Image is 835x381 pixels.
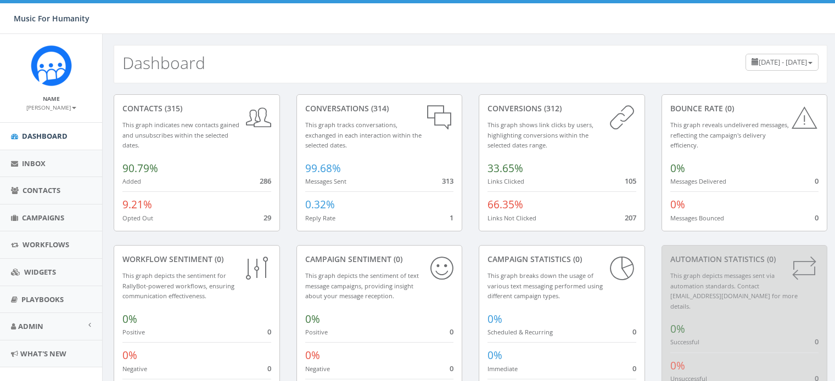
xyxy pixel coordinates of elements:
div: Automation Statistics [670,254,819,265]
small: This graph reveals undelivered messages, reflecting the campaign's delivery efficiency. [670,121,789,149]
span: 0% [122,312,137,326]
img: Rally_Corp_Logo_1.png [31,45,72,86]
small: Added [122,177,141,185]
div: conversations [305,103,454,114]
span: (0) [391,254,402,264]
small: This graph depicts the sentiment for RallyBot-powered workflows, ensuring communication effective... [122,271,234,300]
span: (312) [542,103,562,113]
span: 0 [815,213,819,223]
span: 90.79% [122,161,158,175]
div: contacts [122,103,271,114]
span: (0) [765,254,776,264]
span: 0% [670,161,685,175]
div: Bounce Rate [670,103,819,114]
span: 286 [260,176,271,186]
small: Messages Sent [305,177,346,185]
div: Campaign Sentiment [305,254,454,265]
span: 0 [267,327,271,337]
small: Positive [122,328,145,336]
span: (0) [571,254,582,264]
span: 0% [670,322,685,336]
small: This graph tracks conversations, exchanged in each interaction within the selected dates. [305,121,422,149]
span: 0% [305,348,320,362]
span: Dashboard [22,131,68,141]
span: [DATE] - [DATE] [759,57,807,67]
small: Reply Rate [305,214,335,222]
small: Messages Bounced [670,214,724,222]
span: 0% [487,348,502,362]
small: This graph shows link clicks by users, highlighting conversions within the selected dates range. [487,121,593,149]
span: 0 [450,363,453,373]
small: Messages Delivered [670,177,726,185]
span: What's New [20,349,66,359]
span: 0 [632,327,636,337]
div: Campaign Statistics [487,254,636,265]
small: This graph breaks down the usage of various text messaging performed using different campaign types. [487,271,603,300]
small: This graph depicts messages sent via automation standards. Contact [EMAIL_ADDRESS][DOMAIN_NAME] f... [670,271,798,310]
span: Admin [18,321,43,331]
div: conversions [487,103,636,114]
div: Workflow Sentiment [122,254,271,265]
span: (0) [212,254,223,264]
small: Negative [122,365,147,373]
span: 9.21% [122,197,152,212]
span: Inbox [22,158,46,168]
span: 99.68% [305,161,341,175]
span: 313 [442,176,453,186]
span: 0 [815,176,819,186]
span: 29 [264,213,271,223]
span: 0% [670,197,685,212]
span: Contacts [23,185,60,195]
small: Immediate [487,365,518,373]
span: 0 [632,363,636,373]
small: [PERSON_NAME] [26,104,76,111]
h2: Dashboard [122,54,205,72]
small: Links Not Clicked [487,214,536,222]
span: 66.35% [487,197,523,212]
small: Scheduled & Recurring [487,328,553,336]
span: Workflows [23,240,69,249]
span: Widgets [24,267,56,277]
small: Links Clicked [487,177,524,185]
span: 1 [450,213,453,223]
span: (0) [723,103,734,113]
span: (315) [162,103,182,113]
span: 33.65% [487,161,523,175]
span: 0.32% [305,197,335,212]
span: Campaigns [22,213,64,223]
span: 0 [815,337,819,346]
small: Positive [305,328,328,336]
span: Music For Humanity [14,13,89,24]
small: Opted Out [122,214,153,222]
small: This graph depicts the sentiment of text message campaigns, providing insight about your message ... [305,271,419,300]
span: 0 [267,363,271,373]
span: 0% [487,312,502,326]
span: 0% [305,312,320,326]
span: 0% [670,359,685,373]
small: Name [43,95,60,103]
small: Successful [670,338,699,346]
span: Playbooks [21,294,64,304]
span: 0% [122,348,137,362]
span: 105 [625,176,636,186]
a: [PERSON_NAME] [26,102,76,112]
span: (314) [369,103,389,113]
span: 207 [625,213,636,223]
span: 0 [450,327,453,337]
small: Negative [305,365,330,373]
small: This graph indicates new contacts gained and unsubscribes within the selected dates. [122,121,239,149]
